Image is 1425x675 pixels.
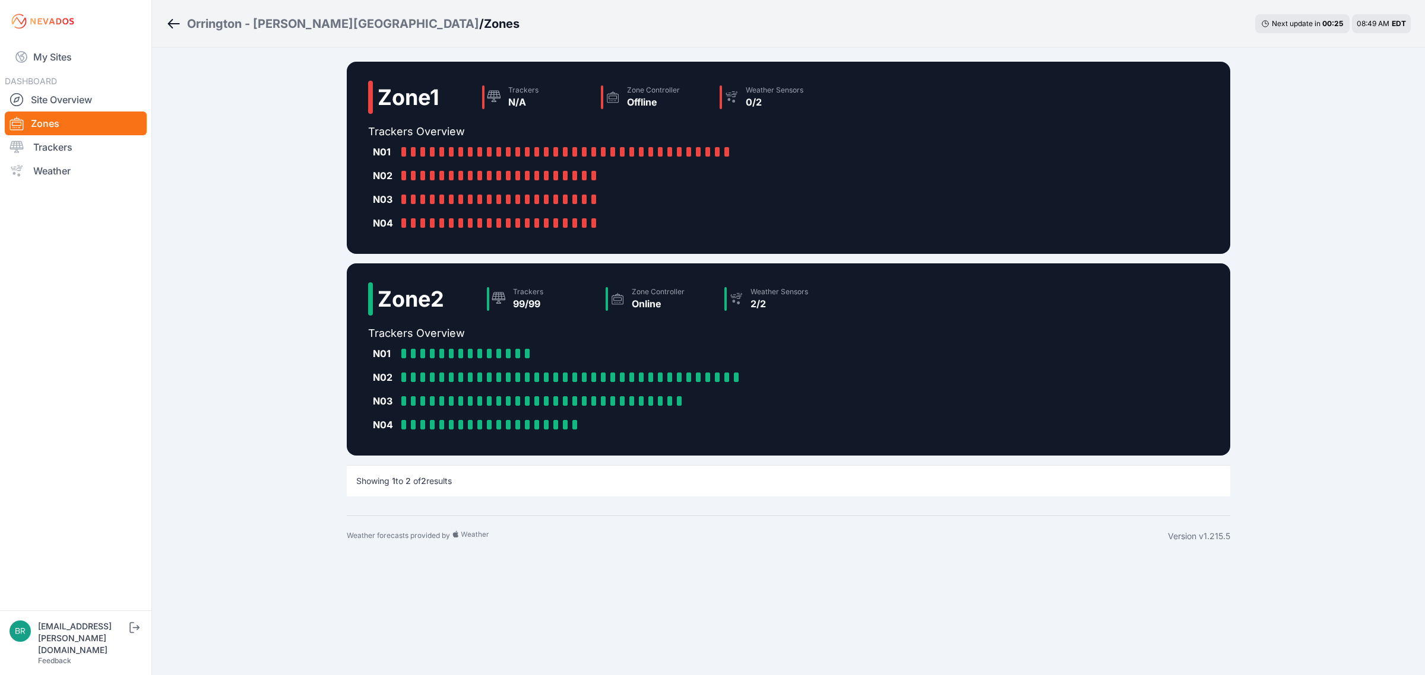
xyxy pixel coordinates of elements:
div: Zone Controller [632,287,685,297]
span: EDT [1392,19,1406,28]
div: Trackers [513,287,543,297]
div: Weather Sensors [746,85,803,95]
div: N03 [373,192,397,206]
div: N/A [508,95,539,109]
a: Site Overview [5,88,147,112]
div: Online [632,297,685,311]
div: 2/2 [750,297,808,311]
div: 0/2 [746,95,803,109]
span: 2 [406,476,411,486]
div: N01 [373,346,397,361]
a: Feedback [38,656,71,665]
nav: Breadcrumb [166,8,520,39]
h2: Trackers Overview [368,325,838,342]
a: Orrington - [PERSON_NAME][GEOGRAPHIC_DATA] [187,15,479,32]
span: DASHBOARD [5,76,57,86]
span: 1 [392,476,395,486]
div: N04 [373,216,397,230]
div: Weather Sensors [750,287,808,297]
span: 08:49 AM [1357,19,1389,28]
p: Showing to of results [356,475,452,487]
a: Zones [5,112,147,135]
span: / [479,15,484,32]
a: TrackersN/A [477,81,596,114]
div: Version v1.215.5 [1168,530,1230,542]
div: 00 : 25 [1322,19,1344,28]
a: My Sites [5,43,147,71]
a: Weather [5,159,147,183]
div: N02 [373,168,397,183]
span: 2 [421,476,426,486]
div: Zone Controller [627,85,680,95]
div: 99/99 [513,297,543,311]
div: N04 [373,418,397,432]
a: Weather Sensors0/2 [715,81,834,114]
div: N01 [373,145,397,159]
div: [EMAIL_ADDRESS][PERSON_NAME][DOMAIN_NAME] [38,620,127,656]
img: Nevados [9,12,76,31]
h2: Zone 1 [378,85,439,109]
h2: Zone 2 [378,287,444,311]
h2: Trackers Overview [368,123,834,140]
a: Trackers [5,135,147,159]
a: Trackers99/99 [482,282,601,316]
div: Trackers [508,85,539,95]
div: Offline [627,95,680,109]
div: N03 [373,394,397,408]
img: brayden.sanford@nevados.solar [9,620,31,642]
h3: Zones [484,15,520,32]
div: N02 [373,370,397,384]
a: Weather Sensors2/2 [720,282,838,316]
div: Weather forecasts provided by [347,530,1168,542]
span: Next update in [1272,19,1320,28]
